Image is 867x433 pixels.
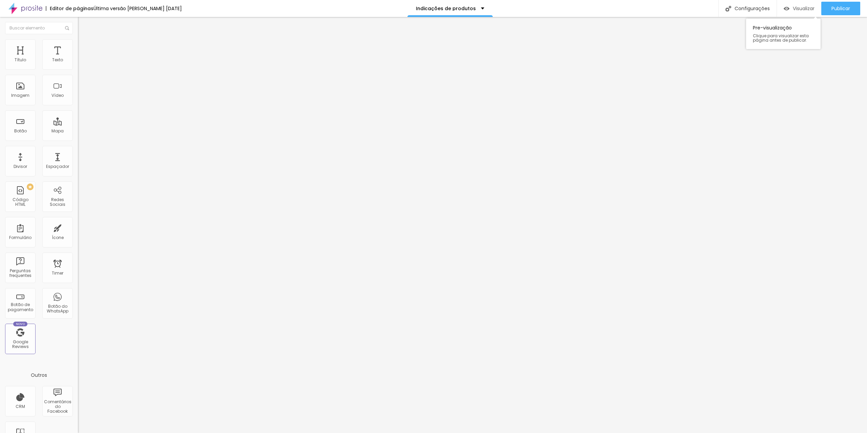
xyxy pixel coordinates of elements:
div: Ícone [52,235,64,240]
p: Indicações de produtos [416,6,476,11]
div: Título [15,58,26,62]
span: Clique para visualizar esta página antes de publicar. [753,34,814,42]
input: Buscar elemento [5,22,73,34]
div: Formulário [9,235,31,240]
button: Visualizar [777,2,821,15]
img: view-1.svg [784,6,789,12]
div: Botão [14,129,27,133]
div: Comentários do Facebook [44,399,71,414]
div: Editor de páginas [46,6,93,11]
div: Botão de pagamento [7,302,34,312]
span: Publicar [831,6,850,11]
div: Timer [52,271,63,276]
div: Texto [52,58,63,62]
span: Visualizar [793,6,815,11]
div: Divisor [14,164,27,169]
div: Código HTML [7,197,34,207]
iframe: Editor [78,17,867,433]
button: Publicar [821,2,860,15]
div: Espaçador [46,164,69,169]
div: Vídeo [51,93,64,98]
div: Mapa [51,129,64,133]
div: Imagem [11,93,29,98]
div: Google Reviews [7,340,34,349]
div: Redes Sociais [44,197,71,207]
img: Icone [65,26,69,30]
img: Icone [725,6,731,12]
div: Perguntas frequentes [7,268,34,278]
div: Última versão [PERSON_NAME] [DATE] [93,6,182,11]
div: Novo [13,322,28,326]
div: Botão do WhatsApp [44,304,71,314]
div: CRM [16,404,25,409]
div: Pre-visualização [746,19,821,49]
